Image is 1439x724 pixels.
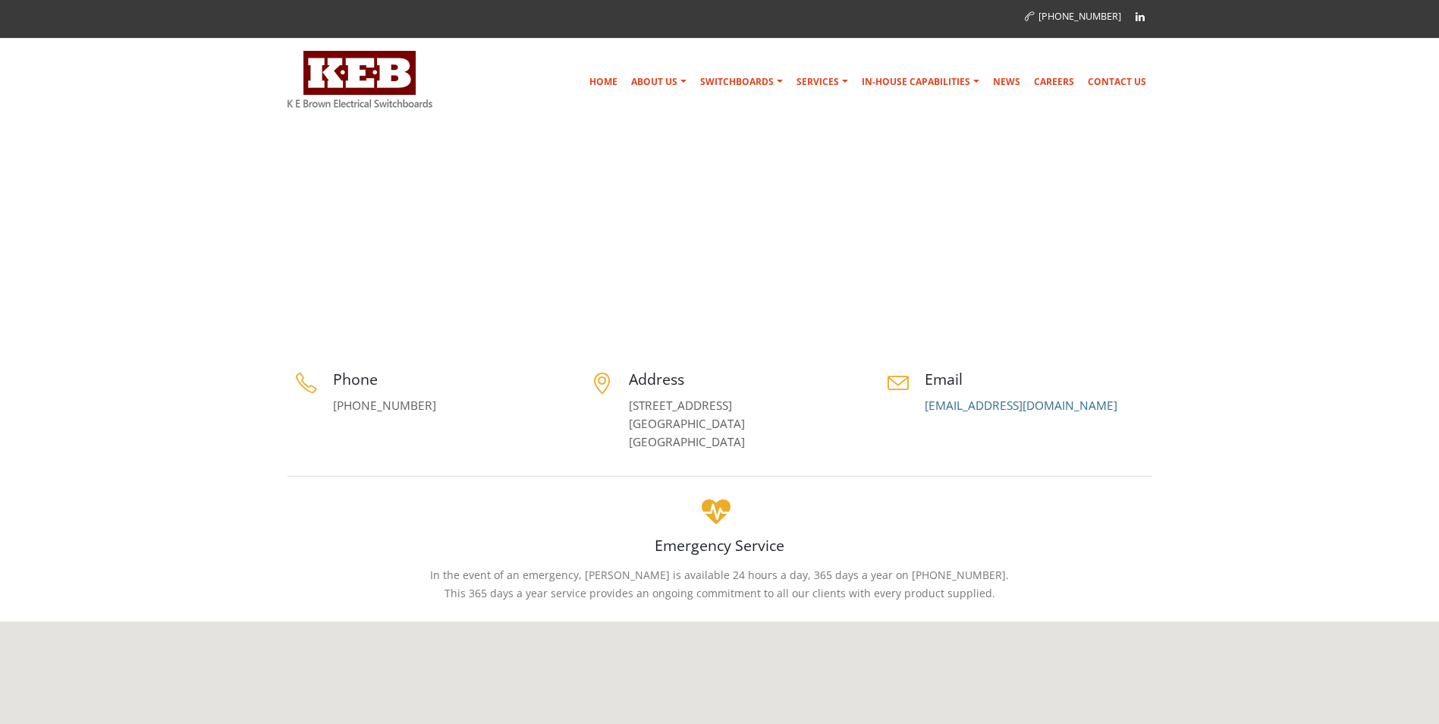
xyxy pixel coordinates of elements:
[790,67,854,97] a: Services
[1028,67,1080,97] a: Careers
[287,51,432,108] img: K E Brown Electrical Switchboards
[333,369,561,389] h4: Phone
[629,369,856,389] h4: Address
[1129,5,1152,28] a: Linkedin
[287,535,1152,556] h4: Emergency Service
[1082,67,1152,97] a: Contact Us
[1025,10,1121,23] a: [PHONE_NUMBER]
[583,67,624,97] a: Home
[1051,268,1078,280] a: Home
[333,398,436,414] a: [PHONE_NUMBER]
[629,398,745,450] a: [STREET_ADDRESS][GEOGRAPHIC_DATA][GEOGRAPHIC_DATA]
[287,256,400,299] h1: Contact Us
[625,67,693,97] a: About Us
[287,566,1152,603] p: In the event of an emergency, [PERSON_NAME] is available 24 hours a day, 365 days a year on [PHON...
[925,398,1117,414] a: [EMAIL_ADDRESS][DOMAIN_NAME]
[987,67,1026,97] a: News
[1081,265,1148,284] li: Contact Us
[925,369,1152,389] h4: Email
[856,67,985,97] a: In-house Capabilities
[694,67,789,97] a: Switchboards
